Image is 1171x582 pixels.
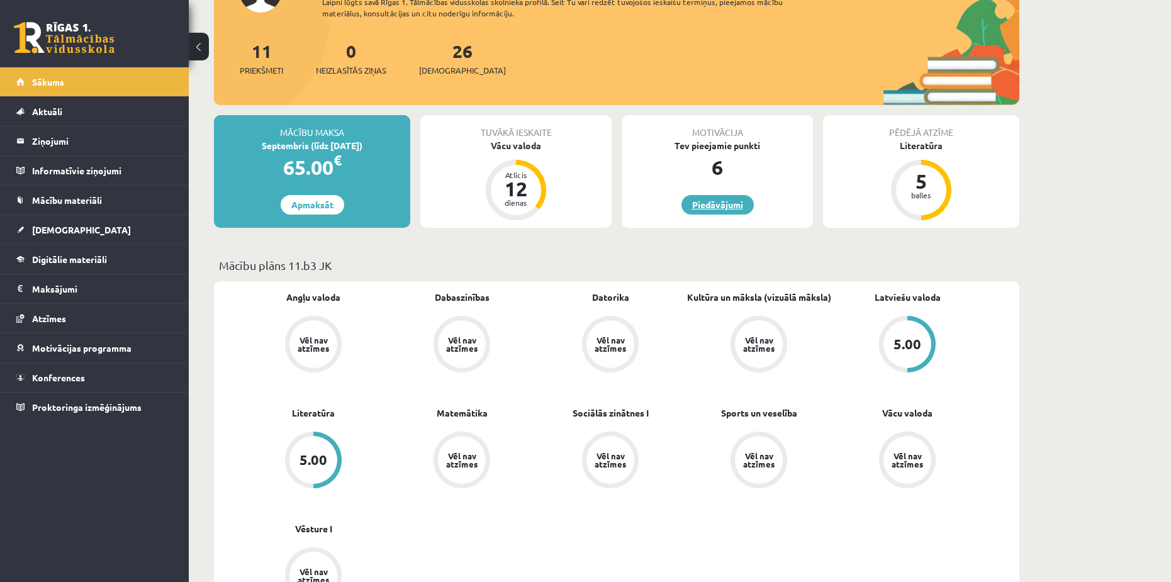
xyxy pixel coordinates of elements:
a: Apmaksāt [281,195,344,215]
span: Priekšmeti [240,64,283,77]
a: 0Neizlasītās ziņas [316,40,386,77]
a: Literatūra [292,406,335,420]
legend: Maksājumi [32,274,173,303]
a: Vēl nav atzīmes [239,316,388,375]
a: Maksājumi [16,274,173,303]
a: Dabaszinības [435,291,490,304]
span: [DEMOGRAPHIC_DATA] [419,64,506,77]
div: Vēl nav atzīmes [741,336,776,352]
legend: Informatīvie ziņojumi [32,156,173,185]
legend: Ziņojumi [32,126,173,155]
a: Datorika [592,291,629,304]
div: Mācību maksa [214,115,410,139]
div: 5 [902,171,940,191]
div: Tuvākā ieskaite [420,115,612,139]
div: Vēl nav atzīmes [444,452,479,468]
span: Motivācijas programma [32,342,132,354]
a: 26[DEMOGRAPHIC_DATA] [419,40,506,77]
a: Vēl nav atzīmes [388,432,536,491]
a: Sākums [16,67,173,96]
span: Digitālie materiāli [32,254,107,265]
a: Mācību materiāli [16,186,173,215]
a: Motivācijas programma [16,333,173,362]
div: Vēl nav atzīmes [593,452,628,468]
span: [DEMOGRAPHIC_DATA] [32,224,131,235]
div: Septembris (līdz [DATE]) [214,139,410,152]
a: Vēl nav atzīmes [685,316,833,375]
span: Sākums [32,76,64,87]
a: Vēl nav atzīmes [833,432,982,491]
a: Matemātika [437,406,488,420]
div: Atlicis [497,171,535,179]
div: Pēdējā atzīme [823,115,1019,139]
a: Informatīvie ziņojumi [16,156,173,185]
div: Motivācija [622,115,813,139]
a: Rīgas 1. Tālmācības vidusskola [14,22,115,53]
a: Latviešu valoda [875,291,941,304]
span: Aktuāli [32,106,62,117]
div: 12 [497,179,535,199]
a: 5.00 [239,432,388,491]
a: 11Priekšmeti [240,40,283,77]
div: Literatūra [823,139,1019,152]
a: Konferences [16,363,173,392]
a: Vācu valoda [882,406,933,420]
a: Atzīmes [16,304,173,333]
div: Vēl nav atzīmes [444,336,479,352]
a: Kultūra un māksla (vizuālā māksla) [687,291,831,304]
a: Literatūra 5 balles [823,139,1019,222]
span: Atzīmes [32,313,66,324]
span: Mācību materiāli [32,194,102,206]
a: Vēl nav atzīmes [388,316,536,375]
a: 5.00 [833,316,982,375]
a: Digitālie materiāli [16,245,173,274]
div: 6 [622,152,813,182]
a: Sociālās zinātnes I [573,406,649,420]
a: Sports un veselība [721,406,797,420]
div: 5.00 [300,453,327,467]
a: Angļu valoda [286,291,340,304]
a: Vēl nav atzīmes [685,432,833,491]
a: Ziņojumi [16,126,173,155]
div: 65.00 [214,152,410,182]
a: Vēl nav atzīmes [536,316,685,375]
div: Vācu valoda [420,139,612,152]
div: Vēl nav atzīmes [741,452,776,468]
span: Neizlasītās ziņas [316,64,386,77]
div: dienas [497,199,535,206]
a: Vēl nav atzīmes [536,432,685,491]
div: Vēl nav atzīmes [890,452,925,468]
a: Piedāvājumi [681,195,754,215]
div: Vēl nav atzīmes [593,336,628,352]
div: 5.00 [894,337,921,351]
div: Vēl nav atzīmes [296,336,331,352]
p: Mācību plāns 11.b3 JK [219,257,1014,274]
a: Aktuāli [16,97,173,126]
a: Proktoringa izmēģinājums [16,393,173,422]
a: Vācu valoda Atlicis 12 dienas [420,139,612,222]
a: Vēsture I [295,522,332,535]
span: Proktoringa izmēģinājums [32,401,142,413]
div: balles [902,191,940,199]
span: Konferences [32,372,85,383]
span: € [333,151,342,169]
a: [DEMOGRAPHIC_DATA] [16,215,173,244]
div: Tev pieejamie punkti [622,139,813,152]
